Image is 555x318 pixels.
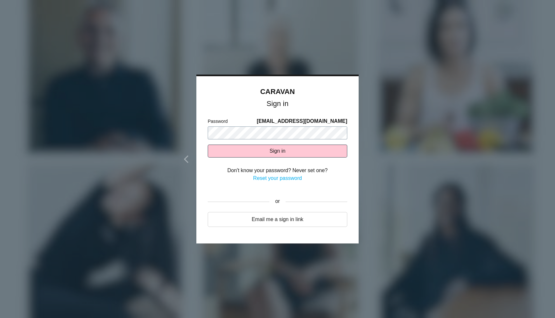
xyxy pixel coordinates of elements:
[208,167,347,174] div: Don't know your password? Never set one?
[208,101,347,107] h1: Sign in
[269,194,286,210] div: or
[208,212,347,227] a: Email me a sign in link
[208,118,228,125] label: Password
[208,145,347,158] button: Sign in
[253,175,302,181] a: Reset your password
[260,88,295,96] a: CARAVAN
[257,117,347,125] span: [EMAIL_ADDRESS][DOMAIN_NAME]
